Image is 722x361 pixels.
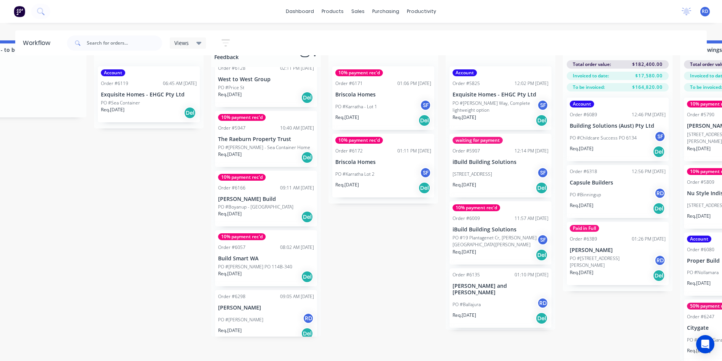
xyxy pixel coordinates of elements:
[218,327,242,334] p: Req. [DATE]
[453,80,480,87] div: Order #5825
[453,91,548,98] p: Exquisite Homes - EHGC Pty Ltd
[653,270,665,282] div: Del
[98,66,200,122] div: AccountOrder #611906:45 AM [DATE]Exquisite Homes - EHGC Pty LtdPO #Sea ContainerReq.[DATE]Del
[280,185,314,191] div: 09:11 AM [DATE]
[687,280,711,287] p: Req. [DATE]
[449,134,551,197] div: waiting for paymentOrder #590712:14 PM [DATE]iBuild Building Solutions[STREET_ADDRESS]SFReq.[DATE...
[537,234,548,245] div: SF
[218,151,242,158] p: Req. [DATE]
[653,202,665,215] div: Del
[215,51,317,107] div: Order #612802:11 PM [DATE]West to West GroupPO #Price StReq.[DATE]Del
[453,312,476,319] p: Req. [DATE]
[449,268,551,328] div: Order #613501:10 PM [DATE][PERSON_NAME] and [PERSON_NAME]PO #BallajuraRDReq.[DATE]Del
[335,159,431,165] p: Briscola Homes
[537,99,548,111] div: SF
[163,80,197,87] div: 06:45 AM [DATE]
[280,293,314,300] div: 09:05 AM [DATE]
[573,72,609,79] span: Invoiced to date:
[301,211,313,223] div: Del
[632,61,663,68] span: $182,400.00
[570,255,654,269] p: PO #[STREET_ADDRESS][PERSON_NAME]
[218,305,314,311] p: [PERSON_NAME]
[536,312,548,324] div: Del
[687,236,711,242] div: Account
[687,145,711,152] p: Req. [DATE]
[218,91,242,98] p: Req. [DATE]
[403,6,440,17] div: productivity
[218,255,314,262] p: Build Smart WA
[14,6,25,17] img: Factory
[453,114,476,121] p: Req. [DATE]
[453,181,476,188] p: Req. [DATE]
[453,69,477,76] div: Account
[23,39,54,48] div: Workflow
[218,293,245,300] div: Order #6298
[453,171,492,178] p: [STREET_ADDRESS]
[218,263,292,270] p: PO #[PERSON_NAME] PO 114B-340
[335,171,375,178] p: PO #Karratha Lot 2
[218,84,244,91] p: PO #Price St
[453,215,480,222] div: Order #6009
[218,270,242,277] p: Req. [DATE]
[453,148,480,154] div: Order #5907
[567,165,669,218] div: Order #631812:56 PM [DATE]Capsule BuildersPO #BinningupRDReq.[DATE]Del
[347,6,368,17] div: sales
[515,148,548,154] div: 12:14 PM [DATE]
[567,222,669,286] div: Paid in FullOrder #638901:26 PM [DATE][PERSON_NAME]PO #[STREET_ADDRESS][PERSON_NAME]RDReq.[DATE]Del
[335,80,363,87] div: Order #6171
[570,180,666,186] p: Capsule Builders
[687,313,714,320] div: Order #6247
[101,91,197,98] p: Exquisite Homes - EHGC Pty Ltd
[418,114,430,127] div: Del
[218,114,266,121] div: 10% payment rec'd
[570,135,637,141] p: PO #Childcare Success PO 6134
[453,100,537,114] p: PO #[PERSON_NAME] Way, Complete lightweight option
[537,167,548,178] div: SF
[218,204,293,210] p: PO #Boyanup - [GEOGRAPHIC_DATA]
[453,204,500,211] div: 10% payment rec'd
[632,111,666,118] div: 12:46 PM [DATE]
[184,107,196,119] div: Del
[420,167,431,178] div: SF
[418,182,430,194] div: Del
[453,249,476,255] p: Req. [DATE]
[515,215,548,222] div: 11:57 AM [DATE]
[567,98,669,161] div: AccountOrder #608912:46 PM [DATE]Building Solutions (Aust) Pty LtdPO #Childcare Success PO 6134SF...
[573,61,611,68] span: Total order value:
[218,316,263,323] p: PO #[PERSON_NAME]
[218,196,314,202] p: [PERSON_NAME] Build
[702,8,708,15] span: RD
[449,66,551,130] div: AccountOrder #582512:02 PM [DATE]Exquisite Homes - EHGC Pty LtdPO #[PERSON_NAME] Way, Complete li...
[453,226,548,233] p: iBuild Building Solutions
[218,210,242,217] p: Req. [DATE]
[453,159,548,165] p: iBuild Building Solutions
[215,171,317,227] div: 10% payment rec'dOrder #616609:11 AM [DATE][PERSON_NAME] BuildPO #Boyanup - [GEOGRAPHIC_DATA]Req....
[449,201,551,265] div: 10% payment rec'dOrder #600911:57 AM [DATE]iBuild Building SolutionsPO #19 Plantagenet Cr, [PERSO...
[218,185,245,191] div: Order #6166
[218,244,245,251] div: Order #6057
[280,65,314,72] div: 02:11 PM [DATE]
[215,230,317,286] div: 10% payment rec'dOrder #605708:02 AM [DATE]Build Smart WAPO #[PERSON_NAME] PO 114B-340Req.[DATE]Del
[218,136,314,143] p: The Raeburn Property Trust
[687,213,711,220] p: Req. [DATE]
[570,236,597,242] div: Order #6389
[696,335,714,353] div: Open Intercom Messenger
[420,99,431,111] div: SF
[301,271,313,283] div: Del
[515,80,548,87] div: 12:02 PM [DATE]
[690,84,722,91] span: To be invoiced:
[218,125,245,132] div: Order #5947
[632,168,666,175] div: 12:56 PM [DATE]
[537,297,548,309] div: RD
[332,66,434,130] div: 10% payment rec'dOrder #617101:06 PM [DATE]Briscola HomesPO #Karratha - Lot 1SFReq.[DATE]Del
[536,114,548,127] div: Del
[687,179,714,186] div: Order #5809
[101,106,124,113] p: Req. [DATE]
[301,151,313,164] div: Del
[101,80,128,87] div: Order #6119
[397,148,431,154] div: 01:11 PM [DATE]
[570,191,601,198] p: PO #Binningup
[453,234,537,248] p: PO #19 Plantagenet Cr, [PERSON_NAME][GEOGRAPHIC_DATA][PERSON_NAME]
[397,80,431,87] div: 01:06 PM [DATE]
[368,6,403,17] div: purchasing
